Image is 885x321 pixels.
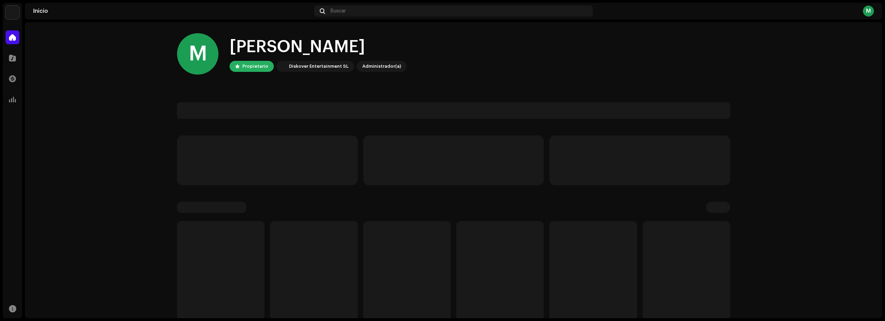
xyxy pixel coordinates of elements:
img: 297a105e-aa6c-4183-9ff4-27133c00f2e2 [278,62,286,70]
div: Administrador(a) [362,62,401,70]
div: M [863,6,874,17]
div: Diskover Entertainment SL [289,62,348,70]
img: 297a105e-aa6c-4183-9ff4-27133c00f2e2 [6,6,19,19]
div: Inicio [33,8,311,14]
div: [PERSON_NAME] [230,36,407,58]
div: Propietario [242,62,268,70]
span: Buscar [330,8,346,14]
div: M [177,33,218,75]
